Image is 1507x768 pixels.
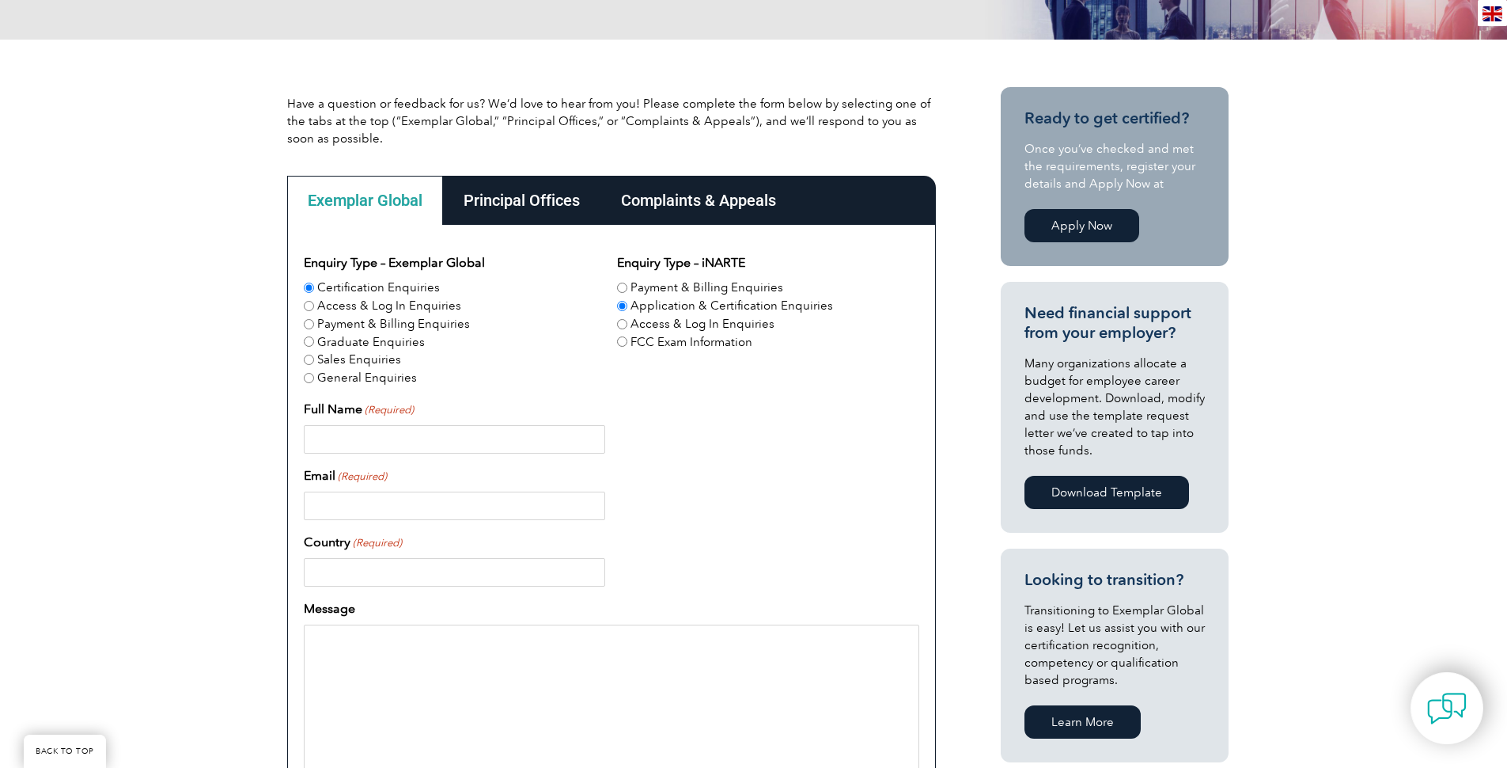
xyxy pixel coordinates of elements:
[1024,602,1205,689] p: Transitioning to Exemplar Global is easy! Let us assist you with our certification recognition, c...
[317,333,425,352] label: Graduate Enquiries
[363,402,414,418] span: (Required)
[1024,355,1205,459] p: Many organizations allocate a budget for employee career development. Download, modify and use th...
[317,297,461,315] label: Access & Log In Enquiries
[617,253,745,272] legend: Enquiry Type – iNARTE
[630,297,833,315] label: Application & Certification Enquiries
[304,253,485,272] legend: Enquiry Type – Exemplar Global
[304,466,387,485] label: Email
[630,315,774,333] label: Access & Log In Enquiries
[24,735,106,768] a: BACK TO TOP
[1024,705,1141,739] a: Learn More
[1024,476,1189,509] a: Download Template
[1427,689,1467,728] img: contact-chat.png
[1024,303,1205,343] h3: Need financial support from your employer?
[317,351,401,369] label: Sales Enquiries
[317,369,417,387] label: General Enquiries
[1024,209,1139,242] a: Apply Now
[317,279,440,297] label: Certification Enquiries
[1024,570,1205,590] h3: Looking to transition?
[336,469,387,485] span: (Required)
[630,333,752,352] label: FCC Exam Information
[287,176,443,225] div: Exemplar Global
[304,533,402,552] label: Country
[304,400,414,419] label: Full Name
[1024,108,1205,128] h3: Ready to get certified?
[600,176,797,225] div: Complaints & Appeals
[1482,6,1502,21] img: en
[630,279,783,297] label: Payment & Billing Enquiries
[351,535,402,551] span: (Required)
[317,315,470,333] label: Payment & Billing Enquiries
[287,95,936,147] p: Have a question or feedback for us? We’d love to hear from you! Please complete the form below by...
[304,599,355,618] label: Message
[1024,140,1205,192] p: Once you’ve checked and met the requirements, register your details and Apply Now at
[443,176,600,225] div: Principal Offices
